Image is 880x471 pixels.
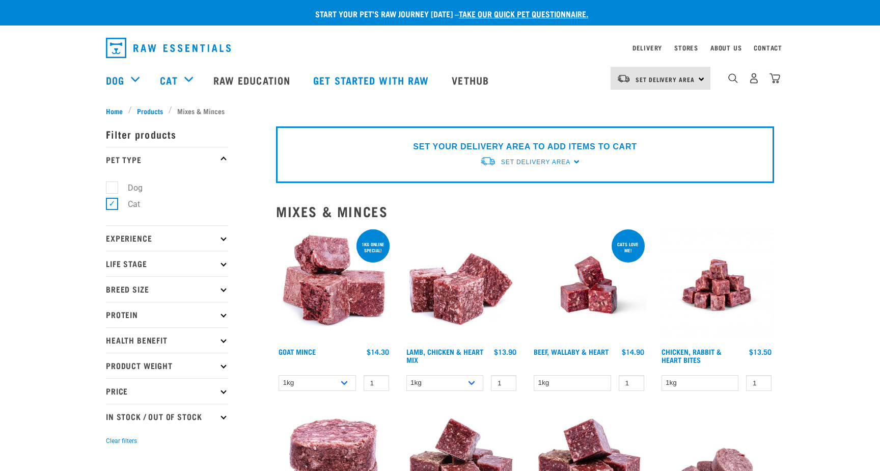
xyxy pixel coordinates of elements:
[617,74,630,83] img: van-moving.png
[746,375,772,391] input: 1
[612,237,645,258] div: Cats love me!
[106,72,124,88] a: Dog
[501,159,570,166] span: Set Delivery Area
[406,350,483,361] a: Lamb, Chicken & Heart Mix
[636,77,695,81] span: Set Delivery Area
[106,121,228,147] p: Filter products
[106,106,123,116] span: Home
[619,375,644,391] input: 1
[674,46,698,49] a: Stores
[137,106,163,116] span: Products
[106,225,228,251] p: Experience
[749,73,759,84] img: user.png
[106,106,774,116] nav: breadcrumbs
[106,147,228,172] p: Pet Type
[106,378,228,404] p: Price
[632,46,662,49] a: Delivery
[106,436,137,446] button: Clear filters
[754,46,782,49] a: Contact
[534,350,609,353] a: Beef, Wallaby & Heart
[160,72,177,88] a: Cat
[413,141,637,153] p: SET YOUR DELIVERY AREA TO ADD ITEMS TO CART
[659,227,775,343] img: Chicken Rabbit Heart 1609
[749,348,772,356] div: $13.50
[364,375,389,391] input: 1
[769,73,780,84] img: home-icon@2x.png
[356,237,390,258] div: 1kg online special!
[106,276,228,302] p: Breed Size
[276,203,774,219] h2: Mixes & Minces
[494,348,516,356] div: $13.90
[106,106,128,116] a: Home
[279,350,316,353] a: Goat Mince
[728,73,738,83] img: home-icon-1@2x.png
[106,251,228,276] p: Life Stage
[367,348,389,356] div: $14.30
[531,227,647,343] img: Raw Essentials 2024 July2572 Beef Wallaby Heart
[112,198,144,211] label: Cat
[106,327,228,353] p: Health Benefit
[106,302,228,327] p: Protein
[112,181,147,194] label: Dog
[203,60,303,100] a: Raw Education
[491,375,516,391] input: 1
[622,348,644,356] div: $14.90
[480,156,496,167] img: van-moving.png
[106,38,231,58] img: Raw Essentials Logo
[303,60,442,100] a: Get started with Raw
[106,353,228,378] p: Product Weight
[459,11,588,16] a: take our quick pet questionnaire.
[276,227,392,343] img: 1077 Wild Goat Mince 01
[106,404,228,429] p: In Stock / Out Of Stock
[662,350,722,361] a: Chicken, Rabbit & Heart Bites
[132,106,169,116] a: Products
[98,34,782,62] nav: dropdown navigation
[404,227,519,343] img: 1124 Lamb Chicken Heart Mix 01
[710,46,741,49] a: About Us
[442,60,502,100] a: Vethub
